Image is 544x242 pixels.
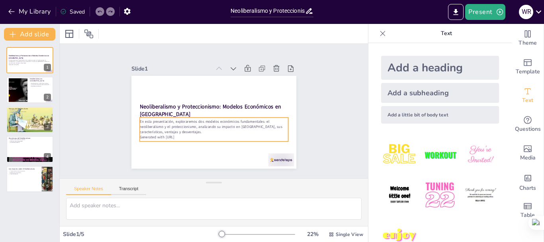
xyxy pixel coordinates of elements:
div: Add a table [512,196,544,225]
p: Flexibilización laboral [30,85,51,87]
p: Generación de empleo [9,109,51,111]
button: Transcript [111,186,147,195]
p: Papel del Estado [9,173,39,175]
p: Conclusiones sobre el Neoliberalismo [9,167,39,170]
p: Impacto en la industria nacional [9,139,51,141]
div: 5 [6,166,53,192]
span: Theme [519,39,537,47]
div: Get real-time input from your audience [512,110,544,139]
div: Add a heading [381,56,499,80]
p: Generated with [URL] [9,64,51,65]
img: 4.jpeg [381,177,418,214]
img: 3.jpeg [462,136,499,173]
div: 2 [6,77,53,103]
input: Insert title [231,5,305,17]
div: Add ready made slides [512,53,544,81]
span: Text [522,96,533,105]
div: 1 [6,47,53,73]
div: Change the overall theme [512,24,544,53]
div: Add charts and graphs [512,167,544,196]
p: En esta presentación, exploraremos dos modelos económicos fundamentales: el neoliberalismo y el p... [9,59,51,64]
button: W R [519,4,533,20]
p: Desventajas del Neoliberalismo [9,137,51,140]
strong: Neoliberalismo y Proteccionismo: Modelos Económicos en [GEOGRAPHIC_DATA] [9,55,49,59]
div: Slide 1 / 5 [63,230,219,238]
div: 1 [44,64,51,71]
p: Inestabilidad laboral [9,142,51,144]
p: Evaluación de impactos [9,172,39,173]
div: 2 [44,94,51,101]
button: Export to PowerPoint [448,4,464,20]
p: Neoliberalismo y apertura económica [30,83,51,84]
div: Layout [63,28,76,40]
div: Add a little bit of body text [381,106,499,124]
div: W R [519,5,533,19]
p: Aumento de la desigualdad [9,140,51,142]
p: Acceso a mercados internacionales [9,111,51,112]
span: Media [520,153,536,162]
div: Add text boxes [512,81,544,110]
button: Present [465,4,505,20]
div: 4 [6,136,53,162]
p: Ventajas del Neoliberalismo [9,108,51,110]
span: Charts [519,184,536,193]
div: Slide 1 [136,56,215,72]
span: Template [516,67,540,76]
p: Generated with [URL] [137,127,285,148]
div: 4 [44,153,51,160]
span: Table [521,211,535,220]
div: 3 [44,123,51,130]
div: 22 % [303,230,322,238]
p: Text [389,24,504,43]
p: Neoliberalismo en [GEOGRAPHIC_DATA] [30,77,51,82]
img: 6.jpeg [462,177,499,214]
div: 5 [44,183,51,190]
span: Questions [515,125,541,134]
button: My Library [6,5,54,18]
div: Add images, graphics, shapes or video [512,139,544,167]
img: 2.jpeg [421,136,458,173]
span: Single View [336,231,363,238]
div: Add a subheading [381,83,499,103]
div: 3 [6,106,53,133]
img: 1.jpeg [381,136,418,173]
p: En esta presentación, exploraremos dos modelos económicos fundamentales: el neoliberalismo y el p... [137,111,287,142]
p: Transformación de la economía [9,170,39,172]
strong: Neoliberalismo y Proteccionismo: Modelos Económicos en [GEOGRAPHIC_DATA] [139,95,282,117]
div: Saved [60,8,85,16]
p: La privatización de empresas estatales [30,84,51,85]
p: Variedad de productos [9,112,51,114]
img: 5.jpeg [421,177,458,214]
button: Speaker Notes [66,186,111,195]
button: Add slide [4,28,55,41]
span: Position [84,29,94,39]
